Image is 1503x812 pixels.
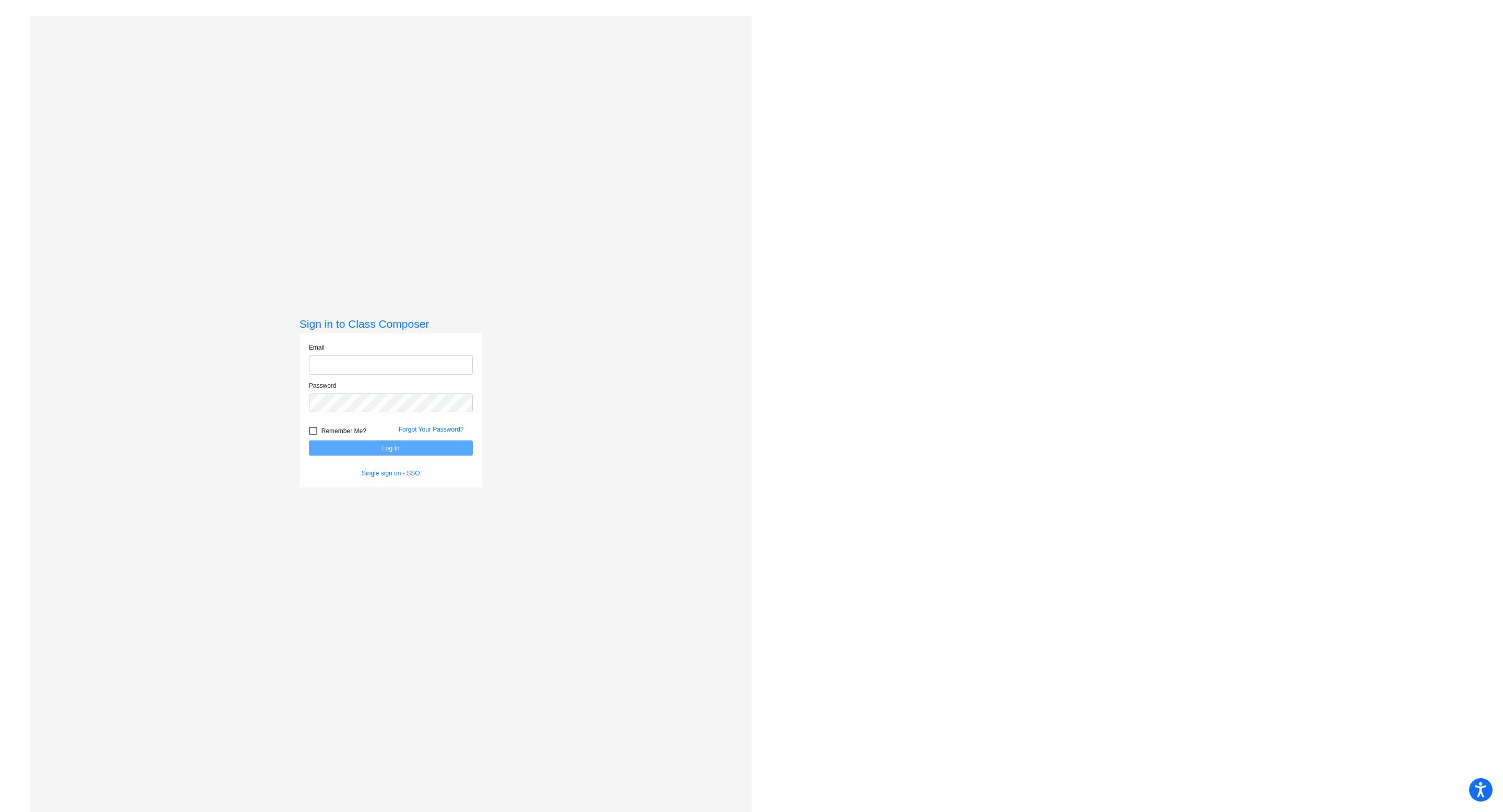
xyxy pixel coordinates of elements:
button: Log In [309,440,473,456]
span: Remember Me? [321,425,366,437]
h3: Sign in to Class Composer [300,317,482,330]
label: Email [309,343,325,352]
a: Single sign on - SSO [362,470,420,477]
a: Forgot Your Password? [399,426,464,433]
label: Password [309,381,337,390]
